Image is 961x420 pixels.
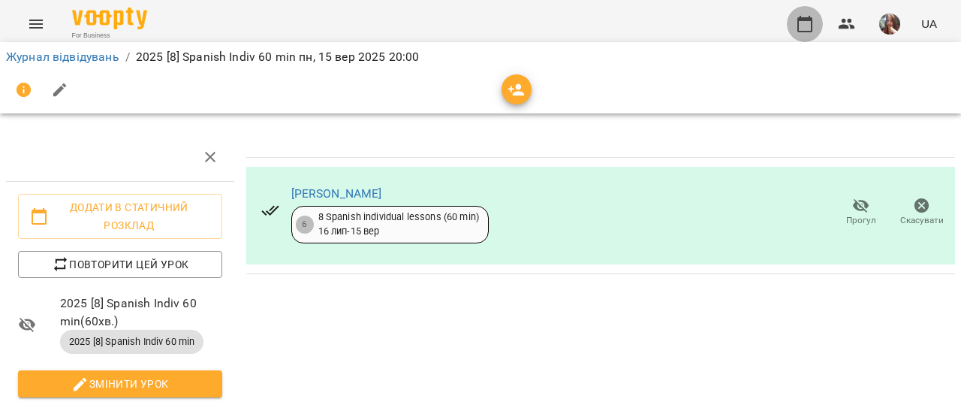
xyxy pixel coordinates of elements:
p: 2025 [8] Spanish Indiv 60 min пн, 15 вер 2025 20:00 [136,48,420,66]
button: Змінити урок [18,370,222,397]
li: / [125,48,130,66]
button: Скасувати [891,192,952,234]
nav: breadcrumb [6,48,955,66]
span: For Business [72,31,147,41]
div: 6 [296,216,314,234]
a: Журнал відвідувань [6,50,119,64]
span: 2025 [8] Spanish Indiv 60 min ( 60 хв. ) [60,295,222,330]
span: Повторити цей урок [30,255,210,273]
button: Додати в статичний розклад [18,194,222,239]
span: Додати в статичний розклад [30,198,210,234]
button: UA [915,10,943,38]
div: 8 Spanish individual lessons (60 min) 16 лип - 15 вер [318,210,479,238]
span: 2025 [8] Spanish Indiv 60 min [60,335,203,349]
span: Змінити урок [30,375,210,393]
button: Прогул [830,192,891,234]
button: Повторити цей урок [18,251,222,278]
img: Voopty Logo [72,8,147,29]
a: [PERSON_NAME] [291,186,382,201]
span: Скасувати [900,214,944,227]
button: Menu [18,6,54,42]
img: 0ee1f4be303f1316836009b6ba17c5c5.jpeg [879,14,900,35]
span: Прогул [846,214,876,227]
span: UA [921,16,937,32]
